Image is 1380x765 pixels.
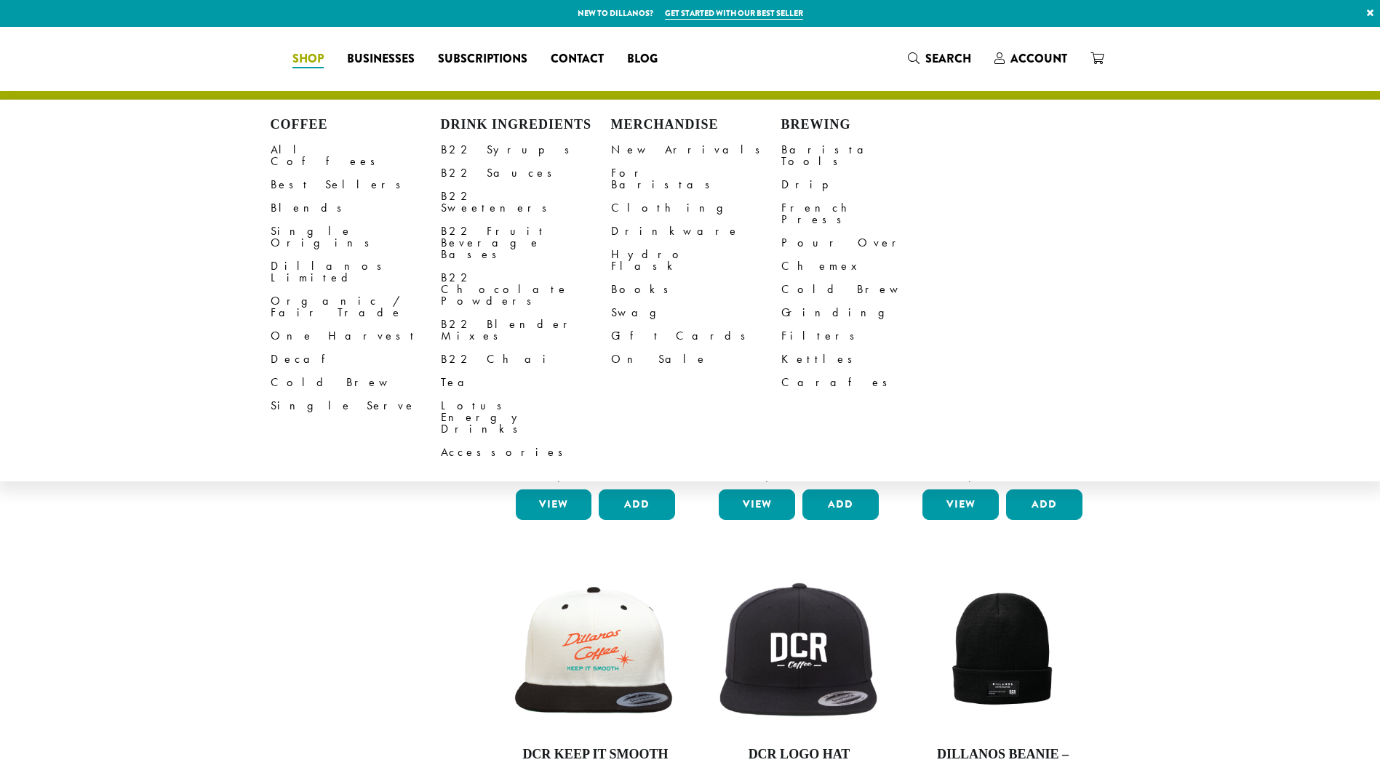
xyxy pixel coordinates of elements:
[511,584,679,720] img: keep-it-smooth-hat.png
[781,196,952,231] a: French Press
[781,255,952,278] a: Chemex
[441,185,611,220] a: B22 Sweeteners
[715,747,882,763] h4: DCR Logo Hat
[271,138,441,173] a: All Coffees
[271,255,441,289] a: Dillanos Limited
[611,138,781,161] a: New Arrivals
[438,50,527,68] span: Subscriptions
[925,50,971,67] span: Search
[611,220,781,243] a: Drinkware
[441,441,611,464] a: Accessories
[627,50,658,68] span: Blog
[441,220,611,266] a: B22 Fruit Beverage Bases
[551,50,604,68] span: Contact
[919,253,1086,484] a: Bodum Handheld Milk Frother $10.00
[516,489,592,520] a: View
[271,371,441,394] a: Cold Brew
[599,489,675,520] button: Add
[441,371,611,394] a: Tea
[1010,50,1067,67] span: Account
[281,47,335,71] a: Shop
[271,196,441,220] a: Blends
[441,348,611,371] a: B22 Chai
[802,489,879,520] button: Add
[271,394,441,417] a: Single Serve
[347,50,415,68] span: Businesses
[715,253,882,484] a: Bodum Electric Water Kettle $25.00
[611,324,781,348] a: Gift Cards
[665,7,803,20] a: Get started with our best seller
[919,568,1086,735] img: Beanie-Black-scaled.png
[781,348,952,371] a: Kettles
[441,161,611,185] a: B22 Sauces
[896,47,983,71] a: Search
[781,278,952,301] a: Cold Brew
[781,173,952,196] a: Drip
[611,301,781,324] a: Swag
[781,324,952,348] a: Filters
[781,138,952,173] a: Barista Tools
[271,220,441,255] a: Single Origins
[781,371,952,394] a: Carafes
[611,348,781,371] a: On Sale
[611,243,781,278] a: Hydro Flask
[441,394,611,441] a: Lotus Energy Drinks
[512,253,679,484] a: Bodum Electric Milk Frother $30.00
[1006,489,1082,520] button: Add
[271,348,441,371] a: Decaf
[781,117,952,133] h4: Brewing
[441,313,611,348] a: B22 Blender Mixes
[441,117,611,133] h4: Drink Ingredients
[715,580,882,724] img: dcr-hat.png
[292,50,324,68] span: Shop
[781,301,952,324] a: Grinding
[611,161,781,196] a: For Baristas
[611,278,781,301] a: Books
[719,489,795,520] a: View
[611,117,781,133] h4: Merchandise
[271,324,441,348] a: One Harvest
[781,231,952,255] a: Pour Over
[271,173,441,196] a: Best Sellers
[922,489,999,520] a: View
[271,289,441,324] a: Organic / Fair Trade
[441,138,611,161] a: B22 Syrups
[611,196,781,220] a: Clothing
[271,117,441,133] h4: Coffee
[441,266,611,313] a: B22 Chocolate Powders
